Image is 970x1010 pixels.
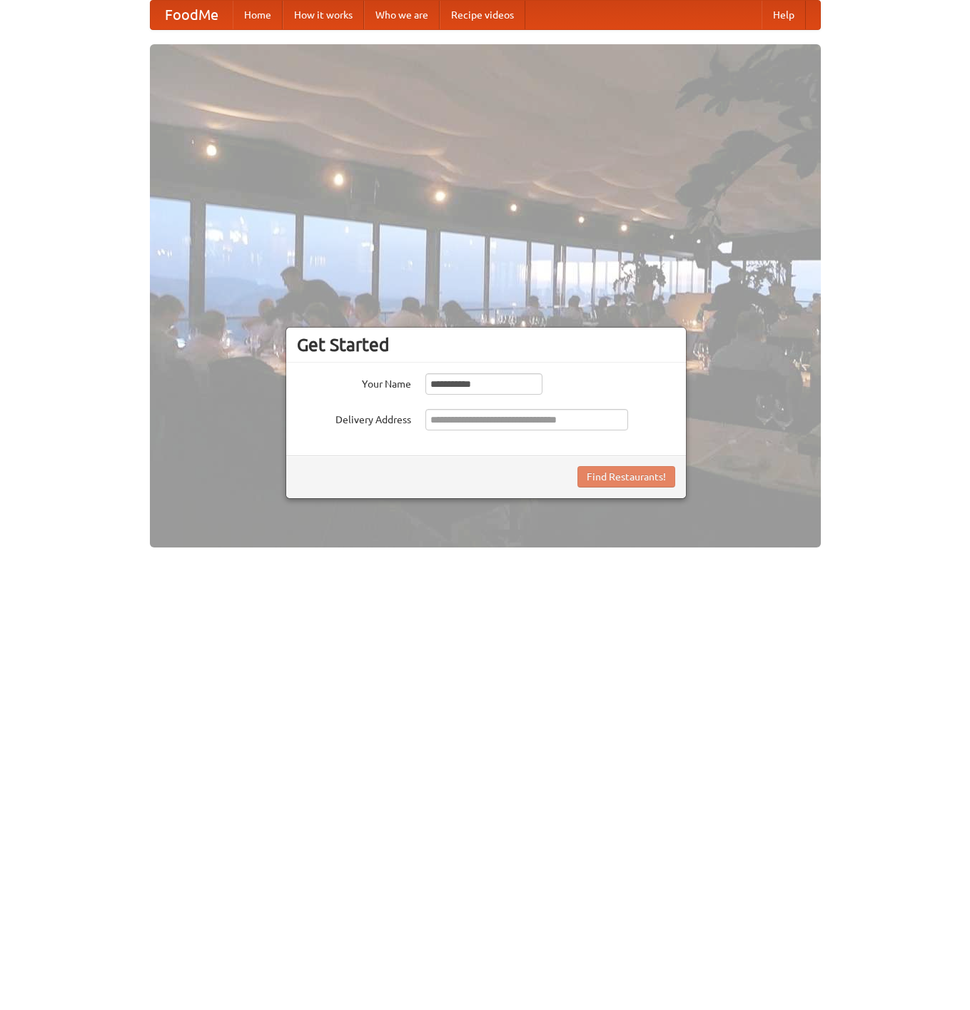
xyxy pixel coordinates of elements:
[364,1,440,29] a: Who we are
[762,1,806,29] a: Help
[297,409,411,427] label: Delivery Address
[297,373,411,391] label: Your Name
[297,334,675,355] h3: Get Started
[283,1,364,29] a: How it works
[440,1,525,29] a: Recipe videos
[577,466,675,488] button: Find Restaurants!
[151,1,233,29] a: FoodMe
[233,1,283,29] a: Home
